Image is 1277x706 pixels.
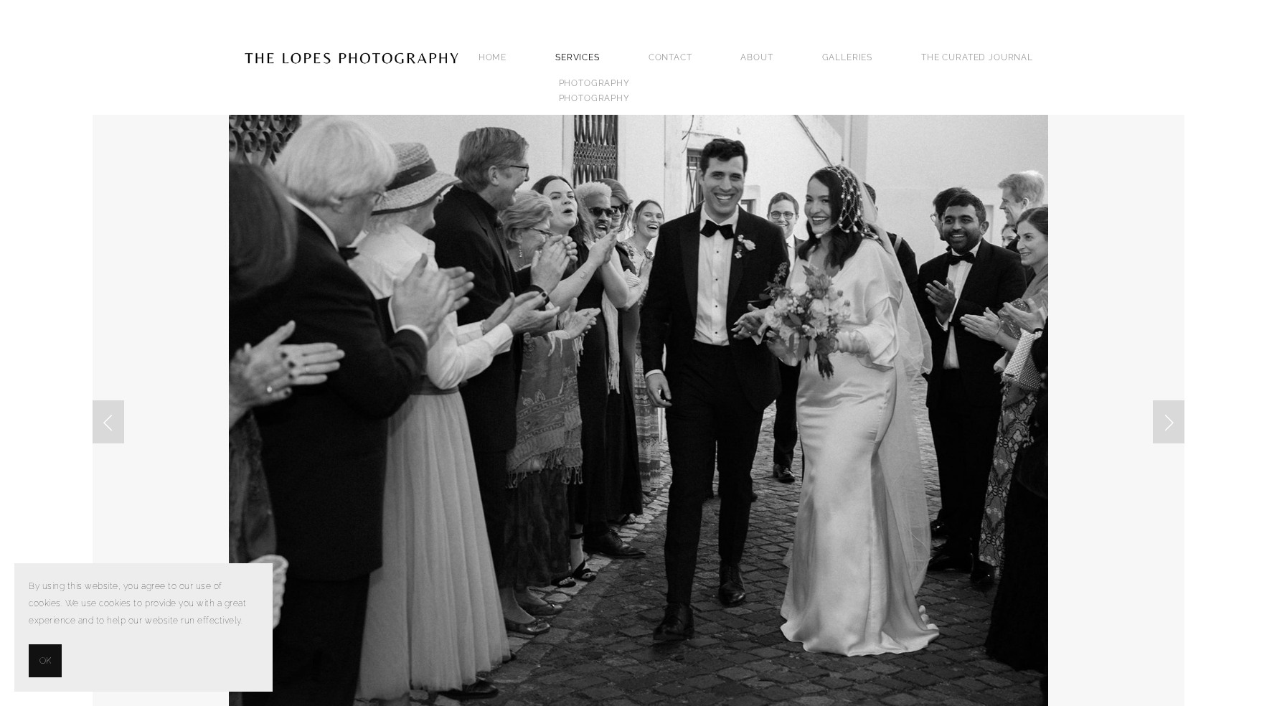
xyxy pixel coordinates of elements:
button: OK [29,644,62,677]
a: PHOTOGRAPHY [555,75,633,90]
a: GALLERIES [822,47,873,67]
span: OK [39,652,51,669]
a: ABOUT [740,47,773,67]
img: Portugal Wedding Photographer | The Lopes Photography [244,22,459,93]
a: Contact [649,47,692,67]
a: THE CURATED JOURNAL [921,47,1033,67]
section: Cookie banner [14,563,273,692]
a: PHOTOGRAPHY [555,90,633,105]
a: Next Slide [1153,400,1184,443]
a: Home [479,47,506,67]
p: By using this website, you agree to our use of cookies. We use cookies to provide you with a grea... [29,578,258,630]
a: SERVICES [555,52,600,62]
a: Previous Slide [93,400,124,443]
